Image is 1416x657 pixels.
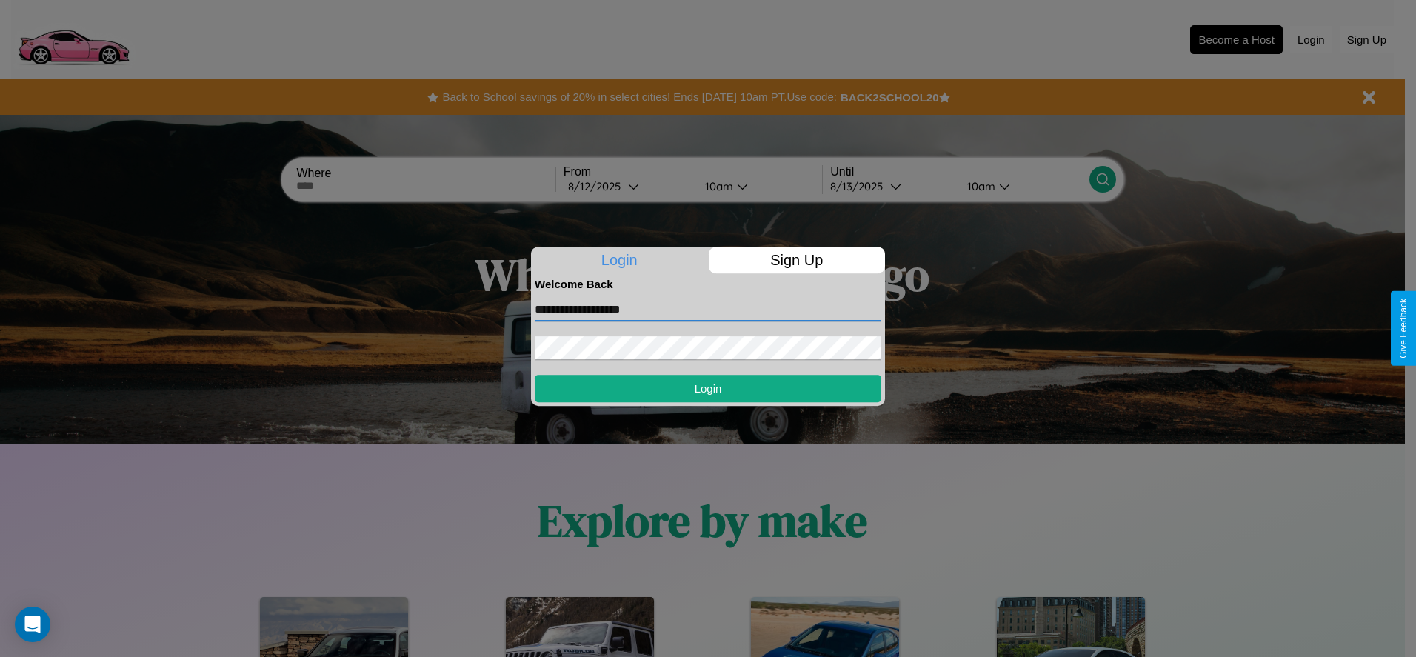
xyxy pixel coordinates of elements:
[1398,299,1409,358] div: Give Feedback
[531,247,708,273] p: Login
[535,375,881,402] button: Login
[535,278,881,290] h4: Welcome Back
[709,247,886,273] p: Sign Up
[15,607,50,642] div: Open Intercom Messenger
